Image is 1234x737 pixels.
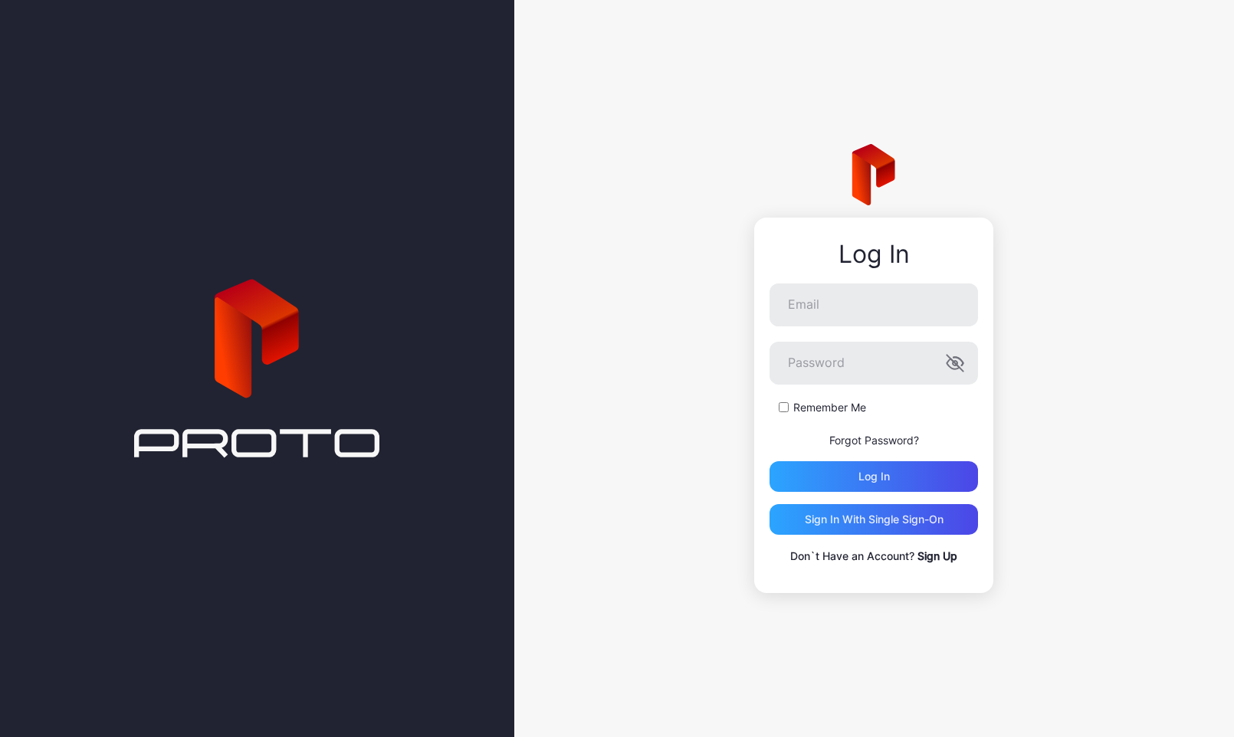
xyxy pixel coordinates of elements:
[829,434,919,447] a: Forgot Password?
[805,513,944,526] div: Sign in With Single Sign-On
[793,400,866,415] label: Remember Me
[770,504,978,535] button: Sign in With Single Sign-On
[946,354,964,372] button: Password
[770,461,978,492] button: Log in
[770,547,978,565] p: Don`t Have an Account?
[770,283,978,326] input: Email
[858,470,890,483] div: Log in
[770,241,978,268] div: Log In
[917,549,957,562] a: Sign Up
[770,342,978,385] input: Password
